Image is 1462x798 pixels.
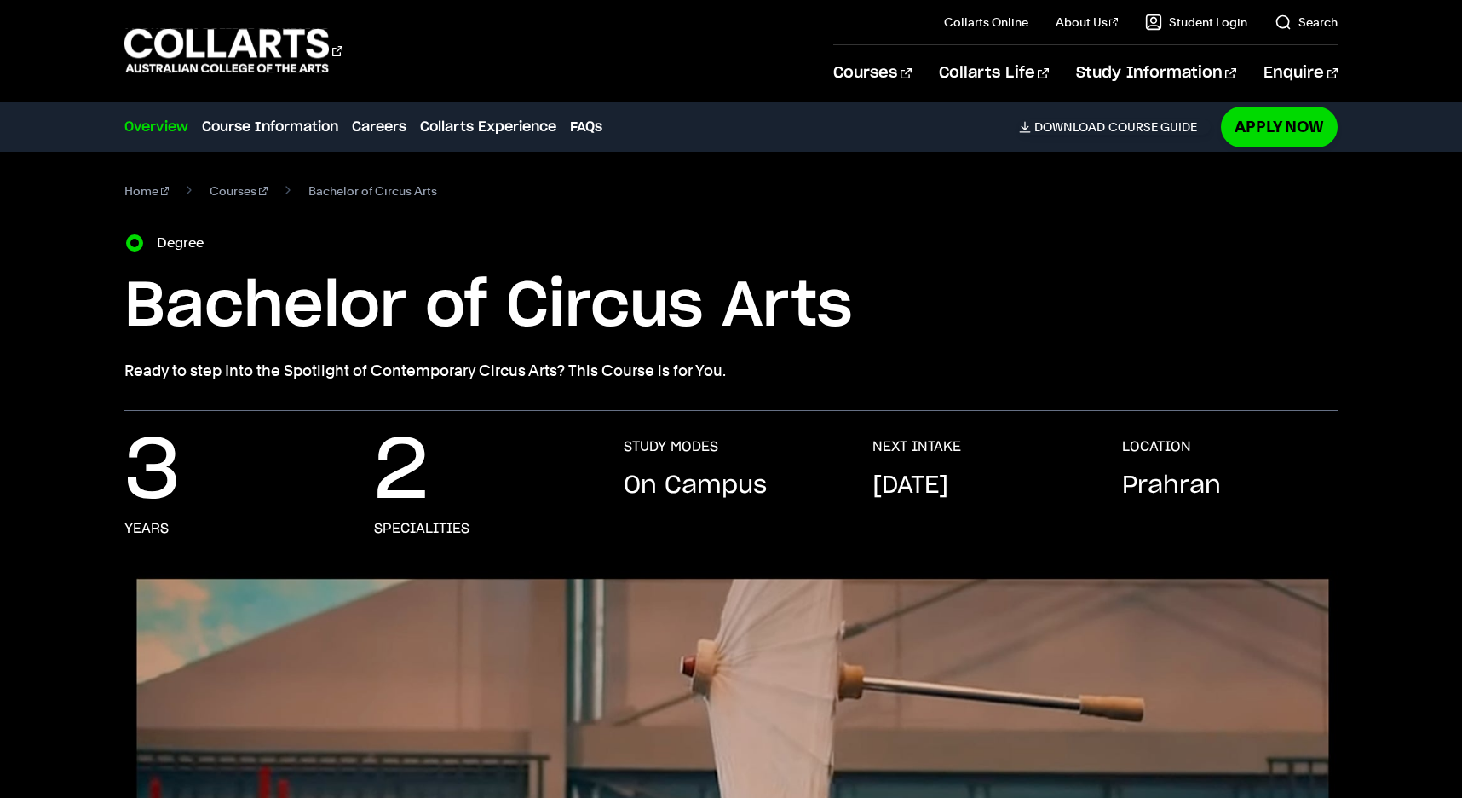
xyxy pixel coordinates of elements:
p: [DATE] [872,469,948,503]
h3: NEXT INTAKE [872,438,961,455]
a: Enquire [1263,45,1338,101]
a: Courses [833,45,911,101]
a: Apply Now [1221,107,1338,147]
h1: Bachelor of Circus Arts [124,269,1338,345]
h3: specialities [374,520,469,537]
a: About Us [1056,14,1119,31]
p: 3 [124,438,181,506]
a: Search [1275,14,1338,31]
h3: LOCATION [1122,438,1191,455]
label: Degree [157,231,214,255]
a: Course Information [202,117,338,137]
a: Overview [124,117,188,137]
p: 2 [374,438,429,506]
a: Collarts Online [944,14,1028,31]
a: Collarts Experience [420,117,556,137]
a: DownloadCourse Guide [1019,119,1211,135]
a: Student Login [1145,14,1247,31]
span: Download [1034,119,1105,135]
p: On Campus [624,469,767,503]
a: Collarts Life [939,45,1049,101]
div: Go to homepage [124,26,342,75]
a: FAQs [570,117,602,137]
h3: STUDY MODES [624,438,718,455]
a: Home [124,179,170,203]
a: Study Information [1076,45,1236,101]
a: Courses [210,179,268,203]
p: Ready to step Into the Spotlight of Contemporary Circus Arts? This Course is for You. [124,359,1338,383]
h3: years [124,520,169,537]
span: Bachelor of Circus Arts [308,179,437,203]
p: Prahran [1122,469,1221,503]
a: Careers [352,117,406,137]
